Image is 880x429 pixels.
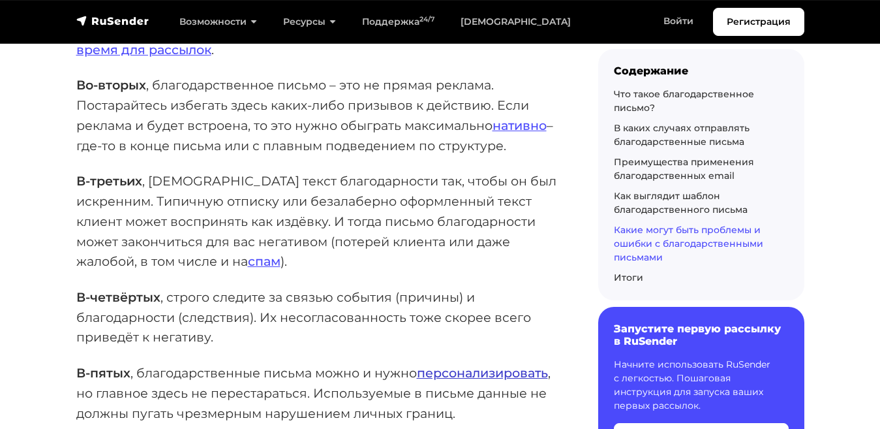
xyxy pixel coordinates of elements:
[76,289,160,305] strong: В-четвёртых
[713,8,804,36] a: Регистрация
[417,365,548,381] a: персонализировать
[614,156,754,182] a: Преимущества применения благодарственных email
[270,8,349,35] a: Ресурсы
[614,272,643,283] a: Итоги
[76,14,149,27] img: RuSender
[76,171,556,272] p: , [DEMOGRAPHIC_DATA] текст благодарности так, чтобы он был искренним. Типичную отписку или безала...
[76,365,130,381] strong: В-пятых
[614,88,754,114] a: Что такое благодарственное письмо?
[614,122,750,148] a: В каких случаях отправлять благодарственные письма
[76,75,556,155] p: , благодарственное письмо – это не прямая реклама. Постарайтесь избегать здесь каких-либо призыво...
[76,173,142,189] strong: В-третьих
[76,363,556,423] p: , благодарственные письма можно и нужно , но главное здесь не перестараться. Используемые в письм...
[614,323,789,347] h6: Запустите первую рассылку в RuSender
[493,118,547,133] a: нативно
[614,358,789,413] p: Начните использовать RuSender с легкостью. Пошаговая инструкция для запуска ваших первых рассылок.
[76,287,556,347] p: , строго следите за связью события (причины) и благодарности (следствия). Их несогласованность то...
[650,8,706,35] a: Войти
[166,8,270,35] a: Возможности
[76,77,146,93] strong: Во-вторых
[248,253,281,269] a: спам
[614,224,763,263] a: Какие могут быть проблемы и ошибки с благодарственными письмами
[76,22,541,57] a: Как выбрать время для рассылок
[614,190,748,215] a: Как выглядит шаблон благодарственного письма
[419,15,434,24] sup: 24/7
[448,8,584,35] a: [DEMOGRAPHIC_DATA]
[349,8,448,35] a: Поддержка24/7
[614,65,789,77] div: Содержание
